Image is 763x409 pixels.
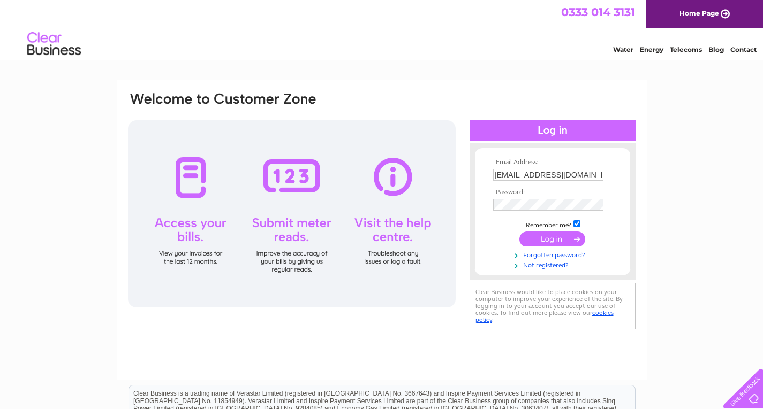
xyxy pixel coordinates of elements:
[490,189,615,196] th: Password:
[490,219,615,229] td: Remember me?
[519,231,585,246] input: Submit
[493,249,615,259] a: Forgotten password?
[490,159,615,166] th: Email Address:
[129,6,635,52] div: Clear Business is a trading name of Verastar Limited (registered in [GEOGRAPHIC_DATA] No. 3667643...
[561,5,635,19] a: 0333 014 3131
[730,45,757,53] a: Contact
[708,45,724,53] a: Blog
[493,259,615,269] a: Not registered?
[27,28,81,60] img: logo.png
[475,309,614,323] a: cookies policy
[613,45,633,53] a: Water
[670,45,702,53] a: Telecoms
[640,45,663,53] a: Energy
[470,283,636,329] div: Clear Business would like to place cookies on your computer to improve your experience of the sit...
